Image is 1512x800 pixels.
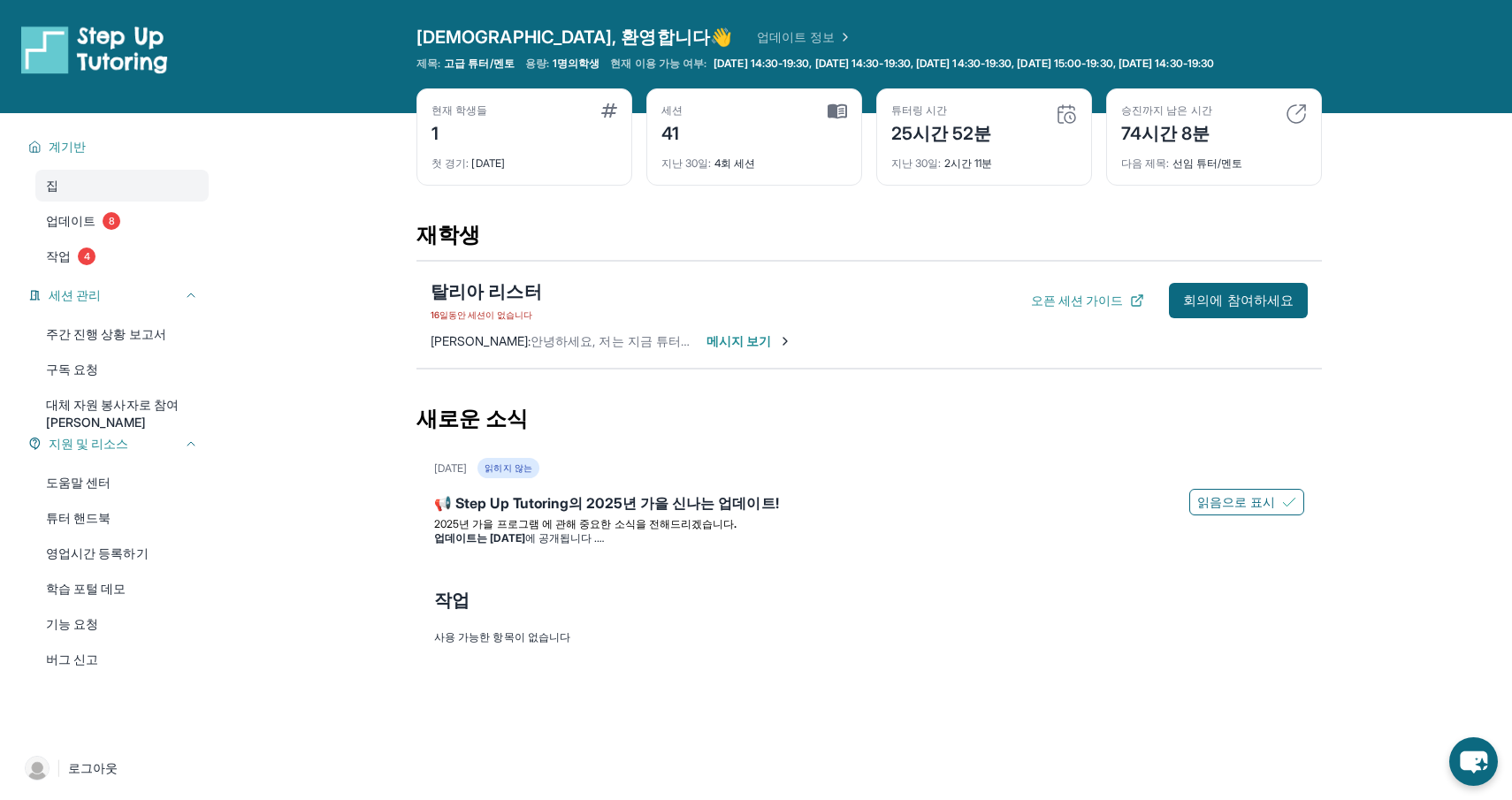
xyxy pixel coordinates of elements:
font: 대체 자원 봉사자로 참여[PERSON_NAME] [46,397,179,430]
font: 선임 튜터/멘토 [1172,156,1243,170]
font: 일 [439,309,448,320]
font: | [57,759,61,777]
font: 계기반 [49,139,86,154]
font: 지난 30일 [891,156,938,170]
font: 첫 경기 [431,156,466,170]
font: 2시간 11분 [944,156,993,170]
font: , 환영합니다 [612,27,710,48]
font: 학생 [578,57,599,70]
font: : [708,156,711,170]
font: 16 [431,309,439,320]
font: 📢 Step Up Tutoring의 2025년 가을 신나는 업데이트! [434,494,779,512]
button: 읽음으로 표시 [1189,489,1305,515]
font: 2025년 가을 프로그램 에 관해 중요한 소식을 전해드리겠습니다 [434,517,734,530]
a: 작업4 [35,240,209,272]
font: 지난 30일 [661,156,708,170]
font: 1 [431,123,439,144]
button: 지원 및 리소스 [42,435,198,453]
font: [DATE] 14:30-19:30, [DATE] 14:30-19:30, [DATE] 14:30-19:30, [DATE] 15:00-19:30, [DATE] 14:30-19:30 [714,57,1214,70]
font: 주간 진행 상황 보고서 [46,326,166,341]
font: 세션 [661,103,683,117]
img: 사용자 이미지 [25,756,50,781]
a: 버그 신고 [35,644,209,675]
button: 회의에 참여하세요 [1169,283,1308,318]
font: 튜터 핸드북 [46,510,111,525]
font: 세션 관리 [49,287,101,302]
font: 74시간 8분 [1121,123,1210,144]
font: 1명의 [553,57,578,70]
font: 탈리아 리스터 [431,281,542,302]
font: 업데이트 정보 [757,29,836,44]
font: 동안 세션이 없습니다 [448,309,532,320]
font: 사용 가능한 항목이 없습니다 [434,630,570,644]
font: [DEMOGRAPHIC_DATA] [416,27,612,48]
font: 41 [661,123,679,144]
img: 카드 [1056,103,1077,125]
font: 오픈 세션 가이드 [1031,293,1124,308]
font: 현재 학생들 [431,103,487,117]
font: : [938,156,941,170]
font: 현재 이용 가능 여부: [610,57,706,70]
a: 영업시간 등록하기 [35,537,209,569]
font: [PERSON_NAME] [431,333,528,348]
font: 회의에 참여하세요 [1183,292,1294,309]
a: |로그아웃 [18,749,209,788]
font: 작업 [46,248,71,263]
button: 세션 관리 [42,286,198,304]
font: : [1166,156,1169,170]
font: 에 공개됩니다 . [525,531,605,545]
font: 다음 제목 [1121,156,1166,170]
font: 구독 요청 [46,362,98,377]
a: 튜터 핸드북 [35,502,209,534]
font: : [466,156,469,170]
font: 지원 및 리소스 [49,436,129,451]
font: 버그 신고 [46,651,98,667]
font: 기능 요청 [46,616,98,631]
img: 셰브론-오른쪽 [778,334,792,348]
a: [DATE] 14:30-19:30, [DATE] 14:30-19:30, [DATE] 14:30-19:30, [DATE] 15:00-19:30, [DATE] 14:30-19:30 [710,57,1218,71]
font: 메시지 보기 [706,333,771,348]
font: 업데이트는 [DATE] [434,531,525,545]
font: 학습 포털 데모 [46,581,126,596]
a: 학습 포털 데모 [35,573,209,605]
font: 도움말 센터 [46,475,111,490]
font: 집 [46,178,58,193]
img: 카드 [601,103,617,118]
a: 업데이트 정보 [757,28,853,46]
img: 카드 [828,103,847,119]
font: 👋 [710,27,732,48]
a: 대체 자원 봉사자로 참여[PERSON_NAME] [35,389,209,438]
img: 카드 [1286,103,1307,125]
font: [DATE] [434,461,467,475]
font: 읽히지 않는 [485,462,531,473]
img: 셰브론 오른쪽 [835,28,852,46]
a: 업데이트8 [35,205,209,237]
button: 오픈 세션 가이드 [1031,292,1145,309]
font: 용량: [525,57,549,70]
font: 고급 튜터/멘토 [444,57,515,70]
font: [DATE] [471,156,504,170]
font: 25시간 52분 [891,123,992,144]
font: 영업시간 등록하기 [46,545,149,560]
font: 로그아웃 [68,760,118,775]
a: 구독 요청 [35,354,209,385]
img: 읽음으로 표시 [1282,495,1296,509]
font: 튜터링 시간 [891,103,947,117]
button: 채팅 버튼 [1449,737,1498,786]
a: 기능 요청 [35,608,209,640]
font: 안녕하세요, 저는 지금 튜터링 수업을 듣고 있는데, [PERSON_NAME]가 아직 들어오지 않았어요. 좀 더 기다려볼게요. 혹시 업데이트가 있으면 알려주세요. [531,333,1374,348]
a: 주간 진행 상황 보고서 [35,318,209,350]
font: : [528,333,531,348]
a: 집 [35,170,209,202]
font: 작업 [434,590,470,611]
a: 도움말 센터 [35,467,209,499]
img: 심벌 마크 [21,25,168,74]
font: 제목: [416,57,440,70]
button: 계기반 [42,138,198,156]
font: . [734,517,737,530]
font: 재학생 [416,222,480,248]
font: 읽음으로 표시 [1197,494,1276,509]
font: 업데이트 [46,213,95,228]
font: 승진까지 남은 시간 [1121,103,1212,117]
font: 8 [109,215,115,227]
